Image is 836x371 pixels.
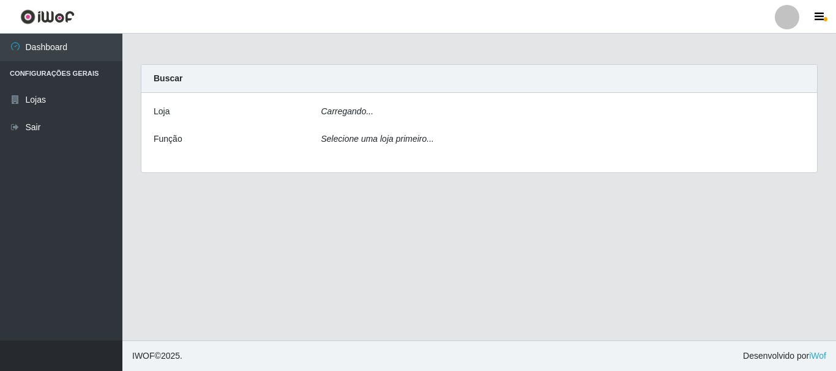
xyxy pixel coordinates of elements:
[154,133,182,145] label: Função
[321,134,434,144] i: Selecione uma loja primeiro...
[321,106,374,116] i: Carregando...
[809,351,826,361] a: iWof
[132,350,182,362] span: © 2025 .
[154,73,182,83] strong: Buscar
[20,9,75,24] img: CoreUI Logo
[132,351,155,361] span: IWOF
[743,350,826,362] span: Desenvolvido por
[154,105,170,118] label: Loja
